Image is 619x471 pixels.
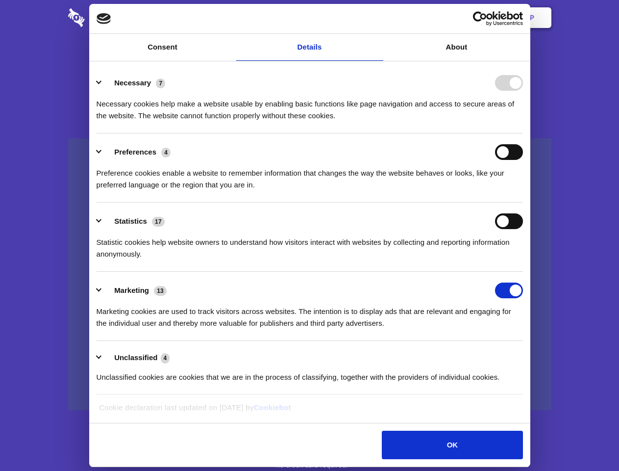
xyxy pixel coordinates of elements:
iframe: Drift Widget Chat Controller [570,422,607,459]
span: 4 [161,353,170,363]
h4: Auto-redaction of sensitive data, encrypted data sharing and self-destructing private chats. Shar... [68,89,551,122]
a: Wistia video thumbnail [68,138,551,411]
label: Necessary [114,78,151,87]
h1: Eliminate Slack Data Loss. [68,44,551,79]
img: logo [97,13,111,24]
a: Login [445,2,487,33]
button: Necessary (7) [97,75,172,91]
div: Statistic cookies help website owners to understand how visitors interact with websites by collec... [97,229,523,260]
a: Usercentrics Cookiebot - opens in a new window [437,11,523,26]
a: Consent [89,34,236,61]
img: logo-wordmark-white-trans-d4663122ce5f474addd5e946df7df03e33cb6a1c49d2221995e7729f52c070b2.svg [68,8,152,27]
button: Statistics (17) [97,213,171,229]
a: Details [236,34,383,61]
span: 7 [156,78,165,88]
span: 17 [152,217,165,227]
label: Statistics [114,217,147,225]
div: Preference cookies enable a website to remember information that changes the way the website beha... [97,160,523,191]
div: Necessary cookies help make a website usable by enabling basic functions like page navigation and... [97,91,523,122]
button: Unclassified (4) [97,352,176,364]
div: Marketing cookies are used to track visitors across websites. The intention is to display ads tha... [97,298,523,329]
label: Marketing [114,286,149,294]
a: About [383,34,530,61]
button: Preferences (4) [97,144,177,160]
span: 13 [154,286,167,296]
label: Preferences [114,148,156,156]
div: Cookie declaration last updated on [DATE] by [92,402,527,421]
span: 4 [161,148,171,157]
a: Cookiebot [254,403,291,412]
button: Marketing (13) [97,283,173,298]
a: Contact [397,2,443,33]
button: OK [382,431,522,459]
a: Pricing [288,2,330,33]
div: Unclassified cookies are cookies that we are in the process of classifying, together with the pro... [97,364,523,383]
